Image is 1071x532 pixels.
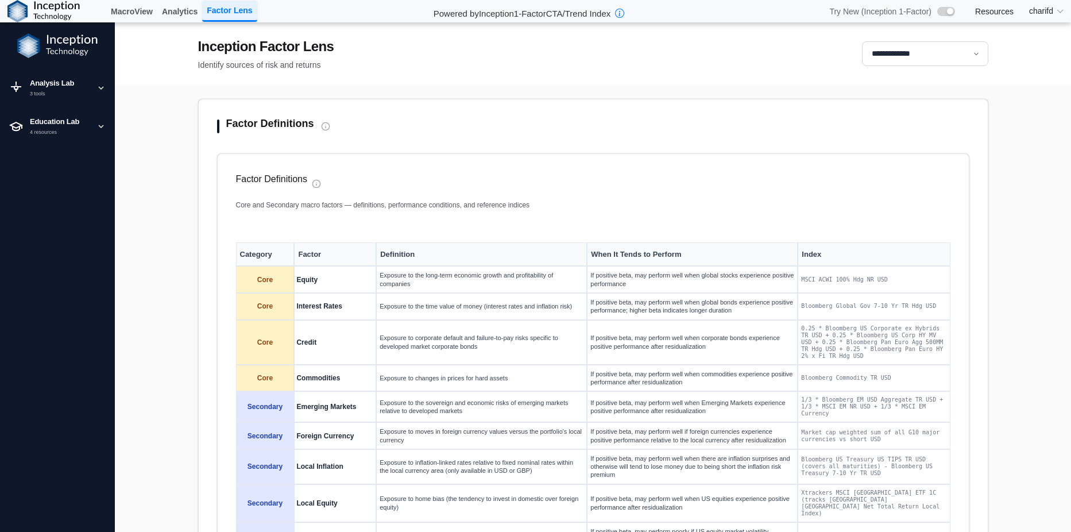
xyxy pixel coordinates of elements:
td: Exposure to the long-term economic growth and profitability of companies [376,266,587,293]
td: Credit [294,320,376,365]
td: If positive beta, may perform well when global bonds experience positive performance; higher beta... [587,293,798,320]
td: If positive beta, may perform well if foreign currencies experience positive performance relative... [587,422,798,449]
td: Core [236,293,295,320]
td: Exposure to moves in foreign currency values versus the portfolio's local currency [376,422,587,449]
td: Emerging Markets [294,391,376,422]
td: Secondary [236,391,295,422]
td: Interest Rates [294,293,376,320]
div: Identify sources of risk and returns [198,59,334,71]
td: Bloomberg US Treasury US TIPS TR USD (covers all maturities) - Bloomberg US Treasury 7-10 Yr TR USD [798,449,950,484]
td: Local Equity [294,484,376,522]
td: Secondary [236,484,295,522]
td: Exposure to inflation-linked rates relative to fixed nominal rates within the local currency area... [376,449,587,484]
td: Core [236,365,295,392]
td: Bloomberg Global Gov 7-10 Yr TR Hdg USD [798,293,950,320]
th: Factor [294,242,376,267]
td: Exposure to corporate default and failure-to-pay risks specific to developed market corporate bonds [376,320,587,365]
td: Local Inflation [294,449,376,484]
td: Exposure to the time value of money (interest rates and inflation risk) [376,293,587,320]
td: Bloomberg Commodity TR USD [798,365,950,392]
p: Factor Definitions [236,172,308,186]
a: Factor Lens [202,1,257,22]
h2: Factor Definitions [226,118,314,130]
td: 0.25 * Bloomberg US Corporate ex Hybrids TR USD + 0.25 * Bloomberg US Corp HY MV USD + 0.25 * Blo... [798,320,950,365]
span: Try New (Inception 1-Factor) [829,6,931,17]
div: 3 tools [30,90,90,98]
td: If positive beta, may perform well when commodities experience positive performance after residua... [587,365,798,392]
div: Inception Factor Lens [198,36,334,57]
a: Analytics [157,2,202,21]
td: 1/3 * Bloomberg EM USD Aggregate TR USD + 1/3 * MSCI EM NR USD + 1/3 * MSCI EM Currency [798,391,950,422]
th: Category [236,242,295,267]
summary: charifd [1022,1,1071,22]
a: MacroView [106,2,157,21]
td: Market cap weighted sum of all G10 major currencies vs short USD [798,422,950,449]
td: If positive beta, may perform well when corporate bonds experience positive performance after res... [587,320,798,365]
td: MSCI ACWI 100% Hdg NR USD [798,266,950,293]
td: Xtrackers MSCI [GEOGRAPHIC_DATA] ETF 1C (tracks [GEOGRAPHIC_DATA] [GEOGRAPHIC_DATA] Net Total Ret... [798,484,950,522]
td: Commodities [294,365,376,392]
td: Core [236,266,295,293]
td: Exposure to home bias (the tendency to invest in domestic over foreign equity) [376,484,587,522]
td: Core [236,320,295,365]
h2: Powered by Inception 1-Factor CTA/Trend Index [429,3,616,20]
img: Inception [17,33,98,59]
td: If positive beta, may perform well when global stocks experience positive performance [587,266,798,293]
td: If positive beta, may perform well when Emerging Markets experience positive performance after re... [587,391,798,422]
a: Resources [975,6,1014,17]
td: Secondary [236,422,295,449]
p: Core and Secondary macro factors — definitions, performance conditions, and reference indices [236,200,950,210]
td: If positive beta, may perform well when US equities experience positive performance after residua... [587,484,798,522]
td: Exposure to changes in prices for hard assets [376,365,587,392]
td: Foreign Currency [294,422,376,449]
div: 4 resources [30,129,90,137]
td: Secondary [236,449,295,484]
td: Exposure to the sovereign and economic risks of emerging markets relative to developed markets [376,391,587,422]
div: Education Lab [30,116,90,128]
span: charifd [1029,5,1053,17]
th: Definition [376,242,587,267]
td: Equity [294,266,376,293]
td: If positive beta, may perform well when there are inflation surprises and otherwise will tend to ... [587,449,798,484]
th: When It Tends to Perform [587,242,798,267]
th: Index [798,242,950,267]
div: Analysis Lab [30,78,90,89]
